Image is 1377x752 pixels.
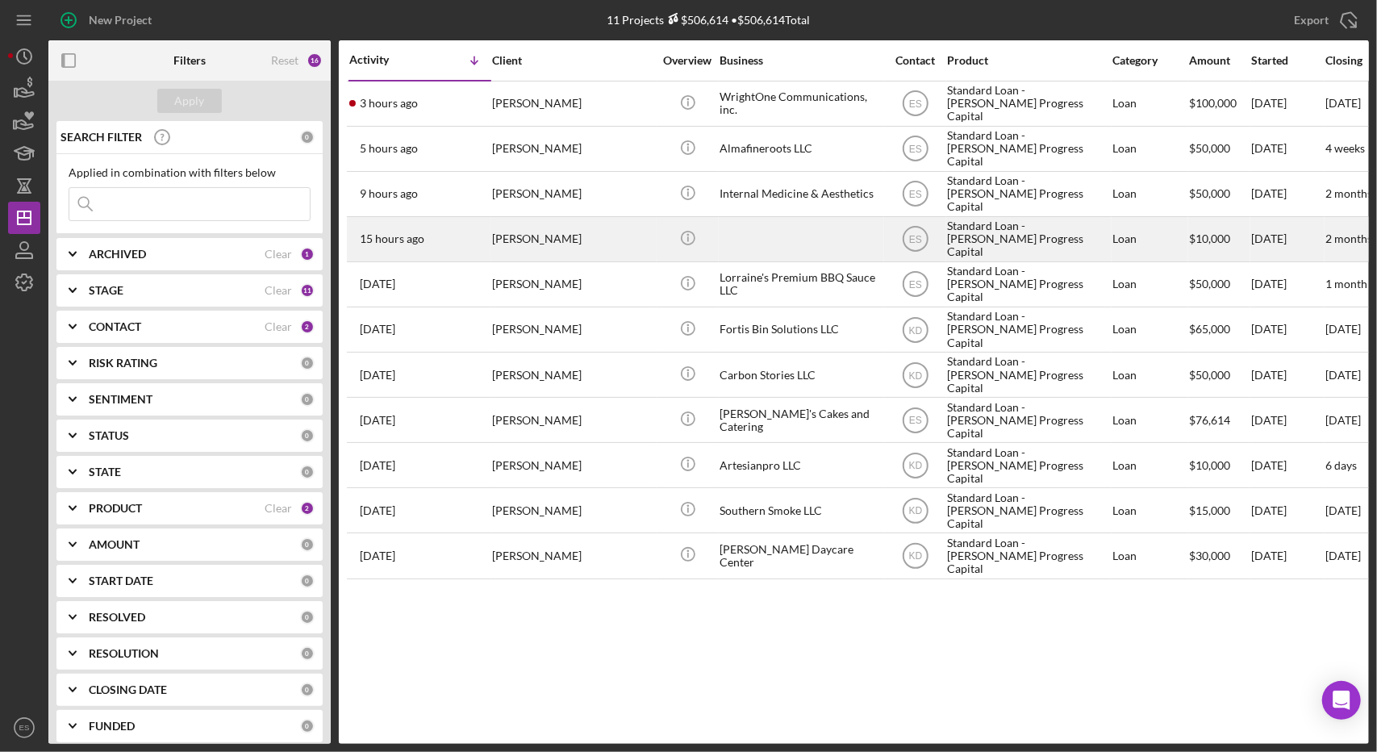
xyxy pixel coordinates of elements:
div: [PERSON_NAME] Daycare Center [720,534,881,577]
time: 2025-09-18 12:30 [360,414,395,427]
time: [DATE] [1325,413,1361,427]
b: CONTACT [89,320,141,333]
div: [PERSON_NAME] [492,127,653,170]
div: 11 [300,283,315,298]
div: [PERSON_NAME] [492,82,653,125]
div: Standard Loan - [PERSON_NAME] Progress Capital [947,82,1108,125]
div: Loan [1112,173,1187,215]
button: ES [8,712,40,744]
div: Client [492,54,653,67]
b: STAGE [89,284,123,297]
div: [DATE] [1251,308,1324,351]
div: Standard Loan - [PERSON_NAME] Progress Capital [947,489,1108,532]
div: 0 [300,574,315,588]
time: 2025-10-09 21:52 [360,278,395,290]
b: AMOUNT [89,538,140,551]
div: Loan [1112,399,1187,441]
div: [DATE] [1251,263,1324,306]
time: 6 days [1325,458,1357,472]
div: [PERSON_NAME] [492,399,653,441]
div: Loan [1112,308,1187,351]
div: 0 [300,392,315,407]
div: [DATE] [1251,399,1324,441]
span: $76,614 [1189,413,1230,427]
div: New Project [89,4,152,36]
text: ES [19,724,30,733]
text: ES [908,189,921,200]
b: FUNDED [89,720,135,733]
div: WrightOne Communications, inc. [720,82,881,125]
time: [DATE] [1325,96,1361,110]
span: $65,000 [1189,322,1230,336]
time: 2 months [1325,232,1372,245]
button: New Project [48,4,168,36]
span: $10,000 [1189,458,1230,472]
div: 0 [300,719,315,733]
b: SENTIMENT [89,393,152,406]
span: $50,000 [1189,368,1230,382]
time: 2025-10-13 02:39 [360,232,424,245]
div: [PERSON_NAME] [492,263,653,306]
time: 2025-09-17 15:37 [360,459,395,472]
text: KD [908,460,922,471]
div: [PERSON_NAME] [492,308,653,351]
div: [PERSON_NAME]'s Cakes and Catering [720,399,881,441]
div: [PERSON_NAME] [492,534,653,577]
text: ES [908,415,921,426]
div: Export [1294,4,1329,36]
time: 4 weeks [1325,141,1365,155]
div: Loan [1112,82,1187,125]
div: Reset [271,54,298,67]
div: Carbon Stories LLC [720,353,881,396]
div: 2 [300,501,315,516]
div: Loan [1112,353,1187,396]
b: Filters [173,54,206,67]
div: Contact [885,54,945,67]
div: 0 [300,428,315,443]
time: [DATE] [1325,503,1361,517]
div: Standard Loan - [PERSON_NAME] Progress Capital [947,218,1108,261]
text: ES [908,234,921,245]
time: 1 month [1325,277,1367,290]
div: Fortis Bin Solutions LLC [720,308,881,351]
div: 0 [300,130,315,144]
span: $50,000 [1189,141,1230,155]
div: [PERSON_NAME] [492,353,653,396]
span: $15,000 [1189,503,1230,517]
div: Category [1112,54,1187,67]
div: Standard Loan - [PERSON_NAME] Progress Capital [947,444,1108,487]
div: Open Intercom Messenger [1322,681,1361,720]
b: RESOLVED [89,611,145,624]
b: STATUS [89,429,129,442]
b: START DATE [89,574,153,587]
div: Standard Loan - [PERSON_NAME] Progress Capital [947,127,1108,170]
text: ES [908,144,921,155]
b: STATE [89,466,121,478]
time: 2025-10-13 14:34 [360,97,418,110]
div: 0 [300,465,315,479]
div: Loan [1112,444,1187,487]
div: 1 [300,247,315,261]
time: 2025-09-22 11:23 [360,323,395,336]
span: $10,000 [1189,232,1230,245]
div: Standard Loan - [PERSON_NAME] Progress Capital [947,534,1108,577]
span: $100,000 [1189,96,1237,110]
div: Clear [265,284,292,297]
div: 11 Projects • $506,614 Total [607,13,811,27]
div: Internal Medicine & Aesthetics [720,173,881,215]
time: 2025-08-20 13:53 [360,504,395,517]
div: Loan [1112,489,1187,532]
div: [PERSON_NAME] [492,489,653,532]
div: [PERSON_NAME] [492,444,653,487]
div: Standard Loan - [PERSON_NAME] Progress Capital [947,399,1108,441]
b: PRODUCT [89,502,142,515]
div: Business [720,54,881,67]
time: 2025-08-17 00:45 [360,549,395,562]
div: 16 [307,52,323,69]
div: [DATE] [1251,173,1324,215]
div: 2 [300,320,315,334]
div: [DATE] [1251,127,1324,170]
div: [DATE] [1251,82,1324,125]
time: 2 months [1325,186,1372,200]
div: Standard Loan - [PERSON_NAME] Progress Capital [947,263,1108,306]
